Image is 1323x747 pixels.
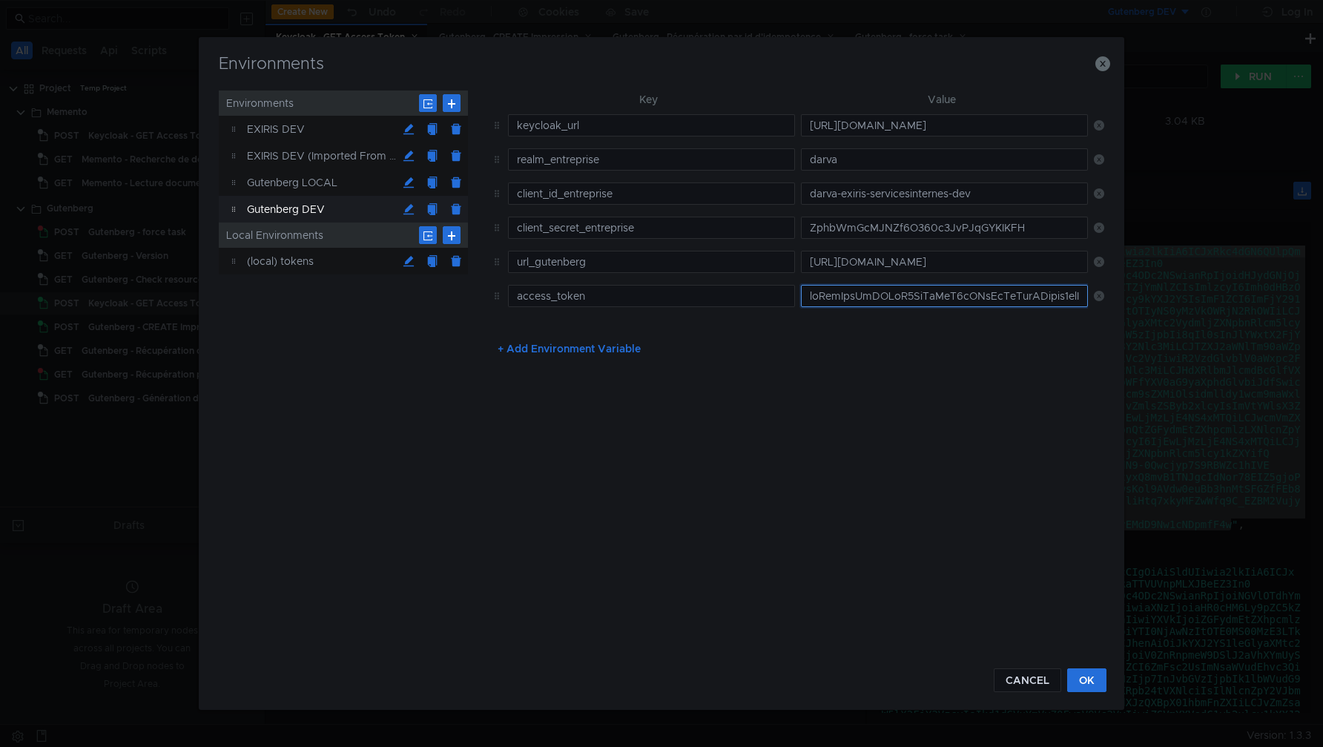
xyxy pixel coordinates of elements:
div: EXIRIS DEV (Imported From Postman) [247,142,397,169]
div: Environments [219,91,468,116]
div: Gutenberg LOCAL [247,169,397,196]
th: Key [502,91,795,108]
div: Local Environments [219,223,468,248]
h3: Environments [217,55,1107,73]
div: EXIRIS DEV [247,116,397,142]
div: Gutenberg DEV [247,196,397,223]
th: Value [795,91,1088,108]
div: (local) tokens [247,248,397,274]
